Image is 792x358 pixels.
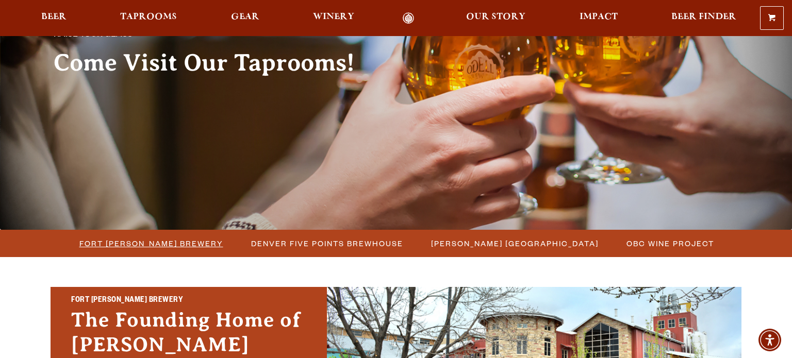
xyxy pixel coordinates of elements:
a: Beer Finder [665,12,743,24]
span: Our Story [466,13,525,21]
a: Gear [224,12,266,24]
span: OBC Wine Project [626,236,714,251]
a: OBC Wine Project [620,236,719,251]
div: Accessibility Menu [758,329,781,351]
a: Winery [306,12,361,24]
a: Our Story [459,12,532,24]
a: [PERSON_NAME] [GEOGRAPHIC_DATA] [425,236,604,251]
a: Denver Five Points Brewhouse [245,236,408,251]
a: Impact [573,12,624,24]
h2: Fort [PERSON_NAME] Brewery [71,294,306,308]
span: Fort [PERSON_NAME] Brewery [79,236,223,251]
a: Fort [PERSON_NAME] Brewery [73,236,228,251]
span: Gear [231,13,259,21]
a: Odell Home [389,12,427,24]
span: [PERSON_NAME] [GEOGRAPHIC_DATA] [431,236,599,251]
a: Taprooms [113,12,184,24]
span: Impact [580,13,618,21]
span: Winery [313,13,354,21]
span: Taprooms [120,13,177,21]
span: Beer Finder [671,13,736,21]
span: Denver Five Points Brewhouse [251,236,403,251]
span: Beer [41,13,67,21]
h2: Come Visit Our Taprooms! [54,50,375,76]
a: Beer [35,12,73,24]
